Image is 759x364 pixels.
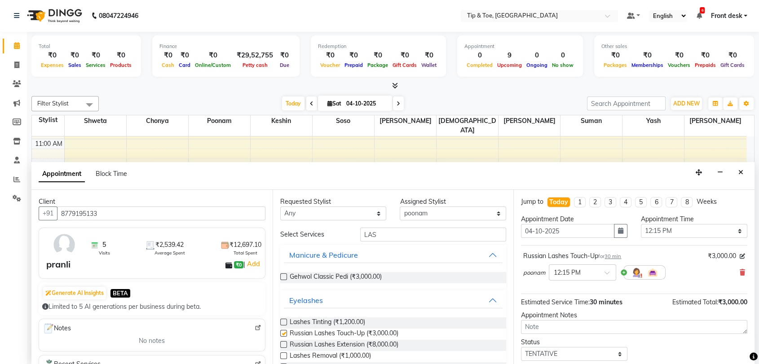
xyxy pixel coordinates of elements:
span: Upcoming [495,62,524,68]
input: 2025-10-04 [344,97,388,110]
li: 7 [666,197,677,207]
button: Manicure & Pedicure [284,247,503,263]
span: Sat [325,100,344,107]
span: Vouchers [666,62,693,68]
span: Packages [601,62,629,68]
div: ₹0 [390,50,419,61]
span: ₹0 [234,261,243,268]
div: Manicure & Pedicure [289,250,358,260]
i: Edit price [740,254,745,259]
span: Services [84,62,108,68]
img: Hairdresser.png [631,267,642,278]
div: ₹0 [39,50,66,61]
div: ₹29,52,755 [233,50,277,61]
div: Client [39,197,265,206]
a: 6 [696,12,702,20]
div: Appointment Date [521,215,627,224]
span: Russian Lashes Touch-Up (₹3,000.00) [290,329,398,340]
li: 3 [605,197,616,207]
div: Today [549,197,568,207]
div: Weeks [696,197,716,206]
input: yyyy-mm-dd [521,224,614,238]
span: Block Time [96,170,127,178]
span: Sales [66,62,84,68]
span: Estimated Service Time: [521,298,590,306]
span: Average Spent [154,250,185,256]
span: Yash [622,115,684,127]
span: Estimated Total: [672,298,718,306]
div: ₹0 [419,50,439,61]
span: Voucher [318,62,342,68]
span: [DEMOGRAPHIC_DATA] [437,115,498,136]
img: avatar [51,232,77,258]
span: Front desk [710,11,742,21]
span: Completed [464,62,495,68]
div: ₹0 [84,50,108,61]
li: 8 [681,197,693,207]
span: Notes [43,323,71,334]
span: Wallet [419,62,439,68]
b: 08047224946 [99,3,138,28]
span: Chonya [127,115,188,127]
div: Appointment [464,43,576,50]
span: Lashes Tinting (₹1,200.00) [290,317,365,329]
span: 30 min [605,253,621,259]
span: Gehwol Classic Pedi (₹3,000.00) [290,272,382,283]
li: 6 [650,197,662,207]
div: ₹0 [66,50,84,61]
span: No notes [139,336,165,346]
span: | [243,259,261,269]
span: Total Spent [234,250,257,256]
li: 1 [574,197,586,207]
div: Status [521,338,627,347]
div: Appointment Time [641,215,747,224]
div: ₹0 [693,50,718,61]
li: 4 [620,197,631,207]
span: poonam [189,115,250,127]
input: Search by Name/Mobile/Email/Code [57,206,265,220]
span: Ongoing [524,62,550,68]
span: Prepaids [693,62,718,68]
div: Russian Lashes Touch-Up [523,251,621,261]
div: Jump to [521,197,543,206]
span: [PERSON_NAME] [375,115,436,127]
span: soso [313,115,374,127]
div: Stylist [32,115,64,125]
span: 30 minutes [590,298,622,306]
input: Search Appointment [587,96,666,110]
span: ₹12,697.10 [229,240,261,250]
span: Suman [560,115,622,127]
span: Online/Custom [193,62,233,68]
div: Appointment Notes [521,311,747,320]
div: ₹0 [342,50,365,61]
span: Memberships [629,62,666,68]
span: Today [282,96,304,110]
span: Filter Stylist [37,100,69,107]
span: ₹2,539.42 [155,240,184,250]
span: [PERSON_NAME] [684,115,746,127]
img: Interior.png [647,267,658,278]
button: Eyelashes [284,292,503,308]
span: 5 [102,240,106,250]
div: Select Services [274,230,353,239]
span: shweta [65,115,126,127]
span: Keshin [251,115,312,127]
div: Total [39,43,134,50]
div: Redemption [318,43,439,50]
a: Add [245,259,261,269]
div: Assigned Stylist [400,197,506,206]
div: Eyelashes [289,295,323,306]
span: [PERSON_NAME] [499,115,560,127]
span: BETA [110,289,130,298]
div: ₹0 [159,50,177,61]
span: Lashes Removal (₹1,000.00) [290,351,371,362]
span: Expenses [39,62,66,68]
span: Petty cash [240,62,270,68]
span: No show [550,62,576,68]
div: pranli [46,258,71,271]
span: Products [108,62,134,68]
div: Finance [159,43,292,50]
div: 11:00 AM [33,139,64,149]
div: ₹0 [666,50,693,61]
div: 0 [550,50,576,61]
